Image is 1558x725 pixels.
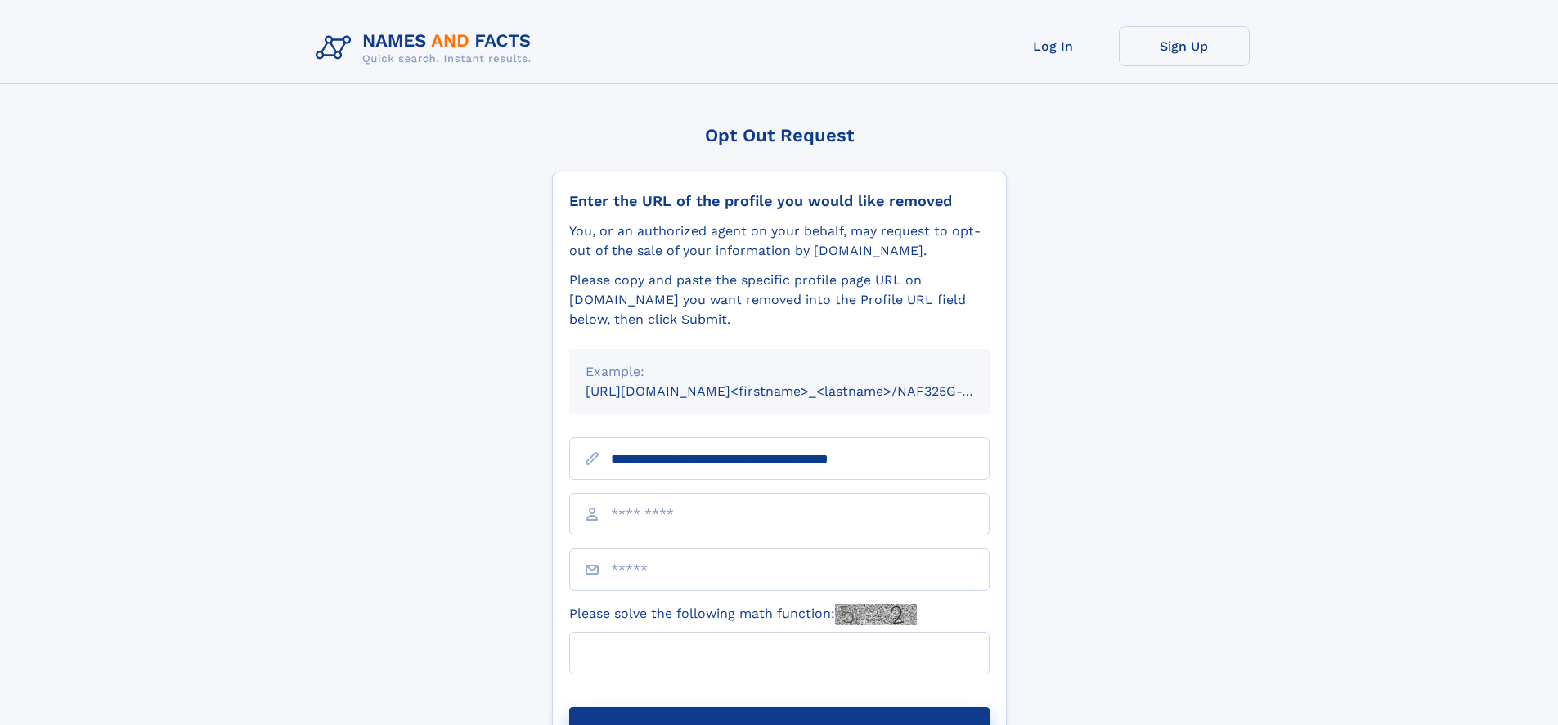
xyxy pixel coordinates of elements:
label: Please solve the following math function: [569,604,917,625]
img: Logo Names and Facts [309,26,545,70]
div: Example: [586,362,973,382]
a: Sign Up [1119,26,1250,66]
small: [URL][DOMAIN_NAME]<firstname>_<lastname>/NAF325G-xxxxxxxx [586,383,1021,399]
div: Enter the URL of the profile you would like removed [569,192,990,210]
div: Opt Out Request [552,125,1007,145]
div: Please copy and paste the specific profile page URL on [DOMAIN_NAME] you want removed into the Pr... [569,271,990,329]
div: You, or an authorized agent on your behalf, may request to opt-out of the sale of your informatio... [569,222,990,261]
a: Log In [988,26,1119,66]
